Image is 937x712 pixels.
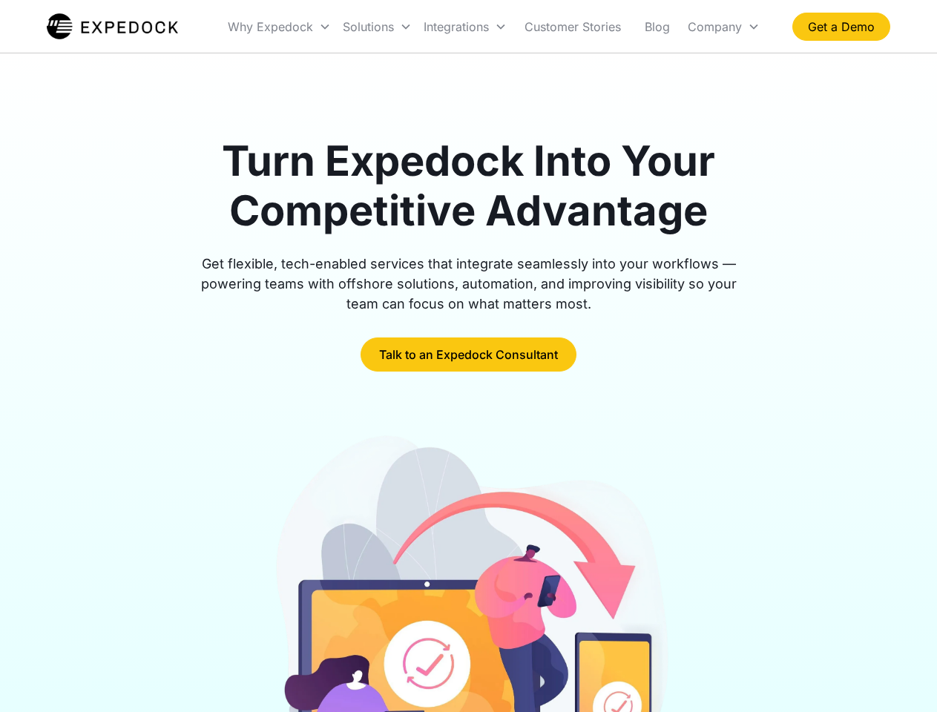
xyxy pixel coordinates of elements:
[47,12,178,42] img: Expedock Logo
[337,1,418,52] div: Solutions
[184,136,754,236] h1: Turn Expedock Into Your Competitive Advantage
[513,1,633,52] a: Customer Stories
[633,1,682,52] a: Blog
[418,1,513,52] div: Integrations
[222,1,337,52] div: Why Expedock
[47,12,178,42] a: home
[228,19,313,34] div: Why Expedock
[792,13,890,41] a: Get a Demo
[863,641,937,712] iframe: Chat Widget
[361,337,576,372] a: Talk to an Expedock Consultant
[184,254,754,314] div: Get flexible, tech-enabled services that integrate seamlessly into your workflows — powering team...
[688,19,742,34] div: Company
[424,19,489,34] div: Integrations
[343,19,394,34] div: Solutions
[682,1,766,52] div: Company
